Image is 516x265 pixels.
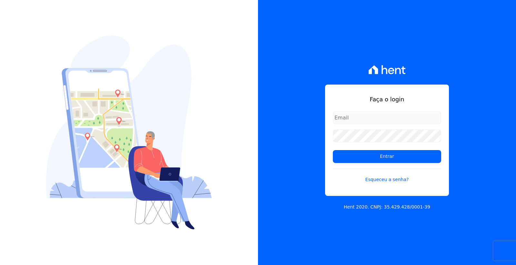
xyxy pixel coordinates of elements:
img: Login [46,36,212,229]
a: Esqueceu a senha? [333,168,441,183]
p: Hent 2020. CNPJ: 35.429.428/0001-39 [344,204,430,210]
input: Entrar [333,150,441,163]
input: Email [333,111,441,124]
h1: Faça o login [333,95,441,104]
